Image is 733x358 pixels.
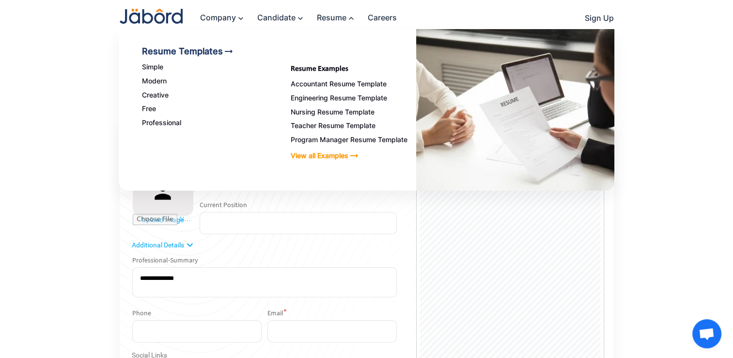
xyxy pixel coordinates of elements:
[291,150,416,162] a: View all Examples
[142,46,267,57] a: Resume Templates
[291,64,416,74] h4: Resume Examples
[307,8,358,29] a: Resume
[142,77,267,85] a: Modern
[416,29,615,191] img: resume-icon
[358,8,397,28] a: Careers
[291,108,416,116] a: Nursing Resume Template
[575,8,614,28] a: Sign Up
[346,14,358,23] mat-icon: keyboard_arrow_up
[142,91,267,99] a: Creative
[190,8,248,29] a: Company
[291,136,416,144] a: Program Manager Resume Template
[291,122,416,130] a: Teacher Resume Template
[120,9,183,24] img: Jabord
[692,319,721,348] a: Open chat
[291,94,416,102] a: Engineering Resume Template
[142,105,267,113] a: Free
[348,150,360,162] mat-icon: arrow_right_alt
[291,80,416,88] a: Accountant Resume Template
[296,14,307,23] mat-icon: keyboard_arrow_down
[142,119,267,127] a: Professional
[236,14,248,23] mat-icon: keyboard_arrow_down
[142,63,267,71] a: Simple
[248,8,307,29] a: Candidate
[223,46,234,57] mat-icon: arrow_right_alt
